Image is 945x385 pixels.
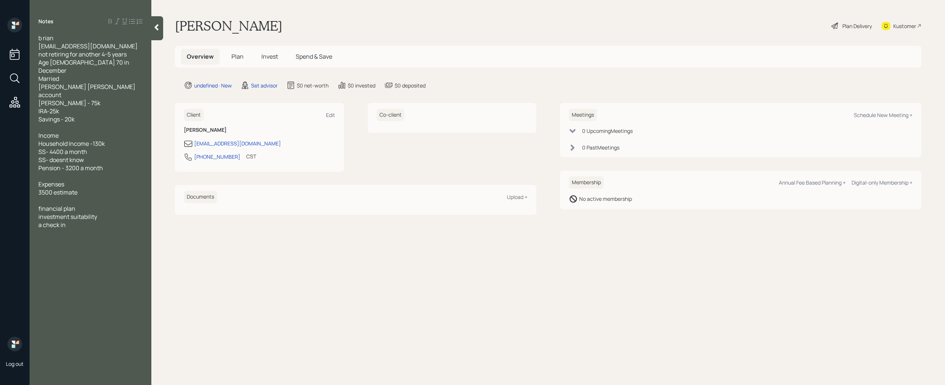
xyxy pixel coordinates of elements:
[38,75,59,83] span: Married
[184,109,204,121] h6: Client
[854,111,913,118] div: Schedule New Meeting +
[582,127,633,135] div: 0 Upcoming Meeting s
[261,52,278,61] span: Invest
[38,156,84,164] span: SS- doesnt know
[579,195,632,203] div: No active membership
[852,179,913,186] div: Digital-only Membership +
[326,111,335,118] div: Edit
[842,22,872,30] div: Plan Delivery
[184,191,217,203] h6: Documents
[38,164,103,172] span: Pension - 3200 a month
[38,99,100,107] span: [PERSON_NAME] - 75k
[38,34,54,42] span: b rian
[6,360,24,367] div: Log out
[377,109,405,121] h6: Co-client
[38,50,127,58] span: not retiring for another 4-5 years
[194,140,281,147] div: [EMAIL_ADDRESS][DOMAIN_NAME]
[38,148,87,156] span: SS- 4400 a month
[187,52,214,61] span: Overview
[194,82,232,89] div: undefined · New
[297,82,329,89] div: $0 net-worth
[184,127,335,133] h6: [PERSON_NAME]
[38,221,66,229] span: a check in
[251,82,278,89] div: Set advisor
[38,107,59,115] span: IRA-25k
[38,58,130,75] span: Age [DEMOGRAPHIC_DATA] 70 in December
[194,153,240,161] div: [PHONE_NUMBER]
[231,52,244,61] span: Plan
[7,337,22,351] img: retirable_logo.png
[38,213,97,221] span: investment suitability
[38,188,78,196] span: 3500 estimate
[38,18,54,25] label: Notes
[38,131,59,140] span: Income
[779,179,846,186] div: Annual Fee Based Planning +
[246,152,256,160] div: CST
[893,22,916,30] div: Kustomer
[38,42,138,50] span: [EMAIL_ADDRESS][DOMAIN_NAME]
[507,193,528,200] div: Upload +
[38,83,137,99] span: [PERSON_NAME] [PERSON_NAME] account
[38,204,75,213] span: financial plan
[582,144,619,151] div: 0 Past Meeting s
[395,82,426,89] div: $0 deposited
[569,109,597,121] h6: Meetings
[38,115,75,123] span: Savings - 20k
[38,180,64,188] span: Expenses
[569,176,604,189] h6: Membership
[348,82,375,89] div: $0 invested
[175,18,282,34] h1: [PERSON_NAME]
[38,140,105,148] span: Household Income -130k
[296,52,332,61] span: Spend & Save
